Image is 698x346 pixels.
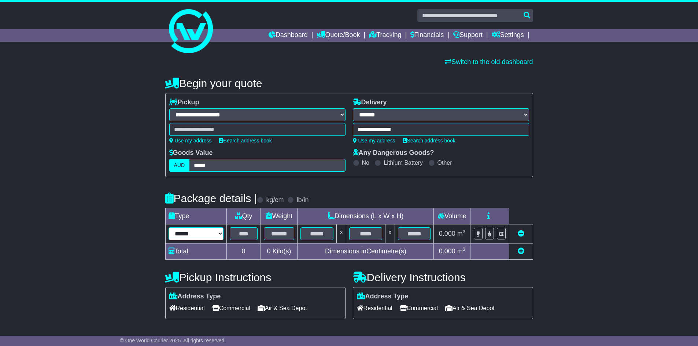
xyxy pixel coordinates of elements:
[410,29,444,42] a: Financials
[296,196,309,204] label: lb/in
[403,138,455,144] a: Search address book
[439,248,455,255] span: 0.000
[385,224,395,243] td: x
[212,302,250,314] span: Commercial
[261,243,298,260] td: Kilo(s)
[353,138,395,144] a: Use my address
[362,159,369,166] label: No
[353,149,434,157] label: Any Dangerous Goods?
[457,230,466,237] span: m
[169,98,199,107] label: Pickup
[165,208,226,224] td: Type
[165,192,257,204] h4: Package details |
[518,230,524,237] a: Remove this item
[518,248,524,255] a: Add new item
[357,293,409,301] label: Address Type
[169,293,221,301] label: Address Type
[226,208,261,224] td: Qty
[463,246,466,252] sup: 3
[400,302,438,314] span: Commercial
[269,29,308,42] a: Dashboard
[353,271,533,283] h4: Delivery Instructions
[384,159,423,166] label: Lithium Battery
[353,98,387,107] label: Delivery
[120,338,226,343] span: © One World Courier 2025. All rights reserved.
[169,149,213,157] label: Goods Value
[445,302,495,314] span: Air & Sea Depot
[357,302,392,314] span: Residential
[165,271,346,283] h4: Pickup Instructions
[169,159,190,172] label: AUD
[261,208,298,224] td: Weight
[258,302,307,314] span: Air & Sea Depot
[169,138,212,144] a: Use my address
[369,29,401,42] a: Tracking
[434,208,470,224] td: Volume
[445,58,533,66] a: Switch to the old dashboard
[457,248,466,255] span: m
[298,208,434,224] td: Dimensions (L x W x H)
[165,243,226,260] td: Total
[317,29,360,42] a: Quote/Book
[492,29,524,42] a: Settings
[298,243,434,260] td: Dimensions in Centimetre(s)
[267,248,270,255] span: 0
[437,159,452,166] label: Other
[226,243,261,260] td: 0
[266,196,284,204] label: kg/cm
[219,138,272,144] a: Search address book
[439,230,455,237] span: 0.000
[463,229,466,234] sup: 3
[165,77,533,89] h4: Begin your quote
[169,302,205,314] span: Residential
[453,29,483,42] a: Support
[337,224,346,243] td: x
